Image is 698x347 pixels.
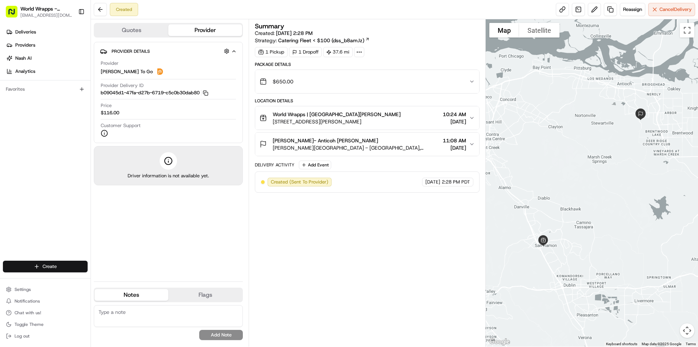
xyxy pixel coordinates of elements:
[273,118,401,125] span: [STREET_ADDRESS][PERSON_NAME]
[15,68,35,75] span: Analytics
[606,342,637,347] button: Keyboard shortcuts
[3,66,91,77] a: Analytics
[43,263,57,270] span: Create
[64,133,79,138] span: [DATE]
[289,47,322,57] div: 1 Dropoff
[3,3,75,20] button: World Wrapps - [GEOGRAPHIC_DATA][PERSON_NAME][EMAIL_ADDRESS][DOMAIN_NAME]
[124,72,132,80] button: Start new chat
[255,23,284,29] h3: Summary
[64,113,79,119] span: [DATE]
[659,6,692,13] span: Cancel Delivery
[3,261,88,272] button: Create
[3,39,91,51] a: Providers
[15,29,36,35] span: Deliveries
[128,173,209,179] span: Driver information is not available yet.
[276,30,313,36] span: [DATE] 2:28 PM
[642,342,681,346] span: Map data ©2025 Google
[113,93,132,102] button: See all
[488,337,512,347] img: Google
[33,77,100,83] div: We're available if you need us!
[273,137,378,144] span: [PERSON_NAME]- Anticoh [PERSON_NAME]
[23,113,59,119] span: [PERSON_NAME]
[488,337,512,347] a: Open this area in Google Maps (opens a new window)
[7,95,47,100] div: Past conversations
[3,308,88,318] button: Chat with us!
[101,68,153,75] span: [PERSON_NAME] To Go
[15,298,40,304] span: Notifications
[3,331,88,341] button: Log out
[255,62,479,67] div: Package Details
[255,70,479,93] button: $650.00
[7,163,13,169] div: 📗
[7,106,19,118] img: Jandy Espique
[101,122,141,129] span: Customer Support
[278,37,364,44] span: Catering Fleet < $100 (dss_b8amJz)
[443,111,466,118] span: 10:24 AM
[255,37,370,44] div: Strategy:
[278,37,370,44] a: Catering Fleet < $100 (dss_b8amJz)
[100,45,237,57] button: Provider Details
[255,162,294,168] div: Delivery Activity
[15,55,32,62] span: Nash AI
[299,161,331,169] button: Add Event
[95,24,168,36] button: Quotes
[443,118,466,125] span: [DATE]
[442,179,470,185] span: 2:28 PM PDT
[623,6,642,13] span: Reassign
[95,289,168,301] button: Notes
[489,23,519,38] button: Show street map
[443,137,466,144] span: 11:08 AM
[15,42,35,48] span: Providers
[15,133,20,139] img: 1736555255976-a54dd68f-1ca7-489b-9aae-adbdc363a1c4
[15,163,56,170] span: Knowledge Base
[168,24,242,36] button: Provider
[51,180,88,186] a: Powered byPylon
[61,163,67,169] div: 💻
[3,83,88,95] div: Favorites
[620,3,645,16] button: Reassign
[255,29,313,37] span: Created:
[680,323,694,338] button: Map camera controls
[255,133,479,156] button: [PERSON_NAME]- Anticoh [PERSON_NAME][PERSON_NAME][GEOGRAPHIC_DATA] - [GEOGRAPHIC_DATA], [STREET_A...
[443,144,466,151] span: [DATE]
[101,82,144,89] span: Provider Delivery ID
[15,322,44,327] span: Toggle Theme
[69,163,117,170] span: API Documentation
[101,60,119,67] span: Provider
[168,289,242,301] button: Flags
[60,113,63,119] span: •
[3,296,88,306] button: Notifications
[15,310,41,316] span: Chat with us!
[15,287,31,292] span: Settings
[273,111,401,118] span: World Wrapps | [GEOGRAPHIC_DATA][PERSON_NAME]
[15,70,28,83] img: 1755196953914-cd9d9cba-b7f7-46ee-b6f5-75ff69acacf5
[59,160,120,173] a: 💻API Documentation
[7,7,22,22] img: Nash
[255,47,288,57] div: 1 Pickup
[33,70,119,77] div: Start new chat
[323,47,353,57] div: 37.6 mi
[20,12,72,18] button: [EMAIL_ADDRESS][DOMAIN_NAME]
[112,48,150,54] span: Provider Details
[7,70,20,83] img: 1736555255976-a54dd68f-1ca7-489b-9aae-adbdc363a1c4
[3,284,88,295] button: Settings
[686,342,696,346] a: Terms
[4,160,59,173] a: 📗Knowledge Base
[3,319,88,330] button: Toggle Theme
[156,67,164,76] img: ddtg_logo_v2.png
[101,110,119,116] span: $116.00
[23,133,59,138] span: [PERSON_NAME]
[271,179,328,185] span: Created (Sent To Provider)
[101,90,208,96] button: b09045d1-47fa-d27b-6719-c5c0b30dab80
[519,23,559,38] button: Show satellite imagery
[3,52,91,64] a: Nash AI
[19,47,120,55] input: Clear
[20,5,72,12] button: World Wrapps - [GEOGRAPHIC_DATA][PERSON_NAME]
[15,113,20,119] img: 1736555255976-a54dd68f-1ca7-489b-9aae-adbdc363a1c4
[60,133,63,138] span: •
[425,179,440,185] span: [DATE]
[255,106,479,130] button: World Wrapps | [GEOGRAPHIC_DATA][PERSON_NAME][STREET_ADDRESS][PERSON_NAME]10:24 AM[DATE]
[273,144,440,151] span: [PERSON_NAME][GEOGRAPHIC_DATA] - [GEOGRAPHIC_DATA], [STREET_ADDRESS]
